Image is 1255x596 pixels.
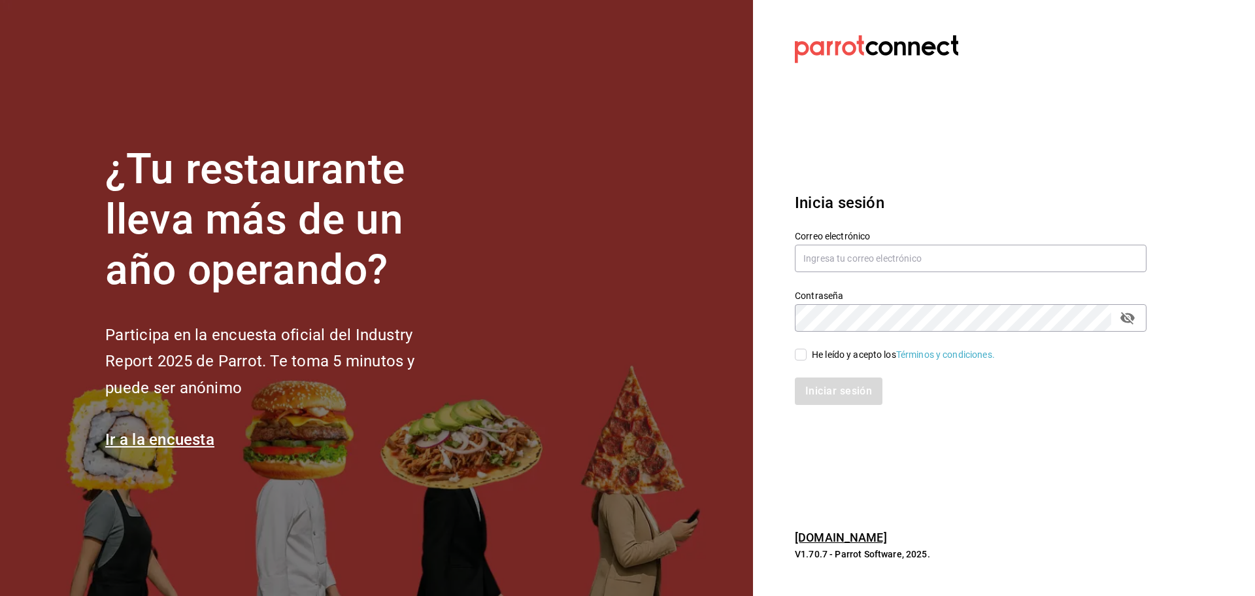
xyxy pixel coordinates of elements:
[105,322,458,402] h2: Participa en la encuesta oficial del Industry Report 2025 de Parrot. Te toma 5 minutos y puede se...
[795,245,1146,272] input: Ingresa tu correo electrónico
[795,531,887,544] a: [DOMAIN_NAME]
[1116,307,1139,329] button: passwordField
[795,548,1146,561] p: V1.70.7 - Parrot Software, 2025.
[896,349,995,360] a: Términos y condiciones.
[812,348,995,362] div: He leído y acepto los
[795,291,1146,300] label: Contraseña
[105,430,214,449] a: Ir a la encuesta
[105,145,458,295] h1: ¿Tu restaurante lleva más de un año operando?
[795,232,1146,241] label: Correo electrónico
[795,191,1146,215] h3: Inicia sesión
